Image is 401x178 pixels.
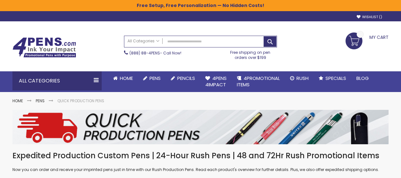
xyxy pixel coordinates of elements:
[138,71,166,85] a: Pens
[177,75,195,82] span: Pencils
[356,75,369,82] span: Blog
[166,71,200,85] a: Pencils
[36,98,45,103] a: Pens
[129,50,160,56] a: (888) 88-4PENS
[285,71,314,85] a: Rush
[124,36,163,46] a: All Categories
[357,15,382,19] a: Wishlist
[12,110,389,144] img: Quick Production Pens
[12,167,389,172] p: Now you can order and receive your imprinted pens just in time with our Rush Production Pens. Rea...
[205,75,227,88] span: 4Pens 4impact
[57,98,104,103] strong: Quick Production Pens
[129,50,181,56] span: - Call Now!
[232,71,285,92] a: 4PROMOTIONALITEMS
[325,75,346,82] span: Specials
[200,71,232,92] a: 4Pens4impact
[108,71,138,85] a: Home
[296,75,309,82] span: Rush
[237,75,280,88] span: 4PROMOTIONAL ITEMS
[12,71,102,90] div: All Categories
[12,98,23,103] a: Home
[149,75,161,82] span: Pens
[120,75,133,82] span: Home
[12,37,76,58] img: 4Pens Custom Pens and Promotional Products
[224,47,277,60] div: Free shipping on pen orders over $199
[128,39,159,44] span: All Categories
[314,71,351,85] a: Specials
[351,71,374,85] a: Blog
[12,151,389,161] h1: Expedited Production Custom Pens | 24-Hour Rush Pens | 48 and 72Hr Rush Promotional Items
